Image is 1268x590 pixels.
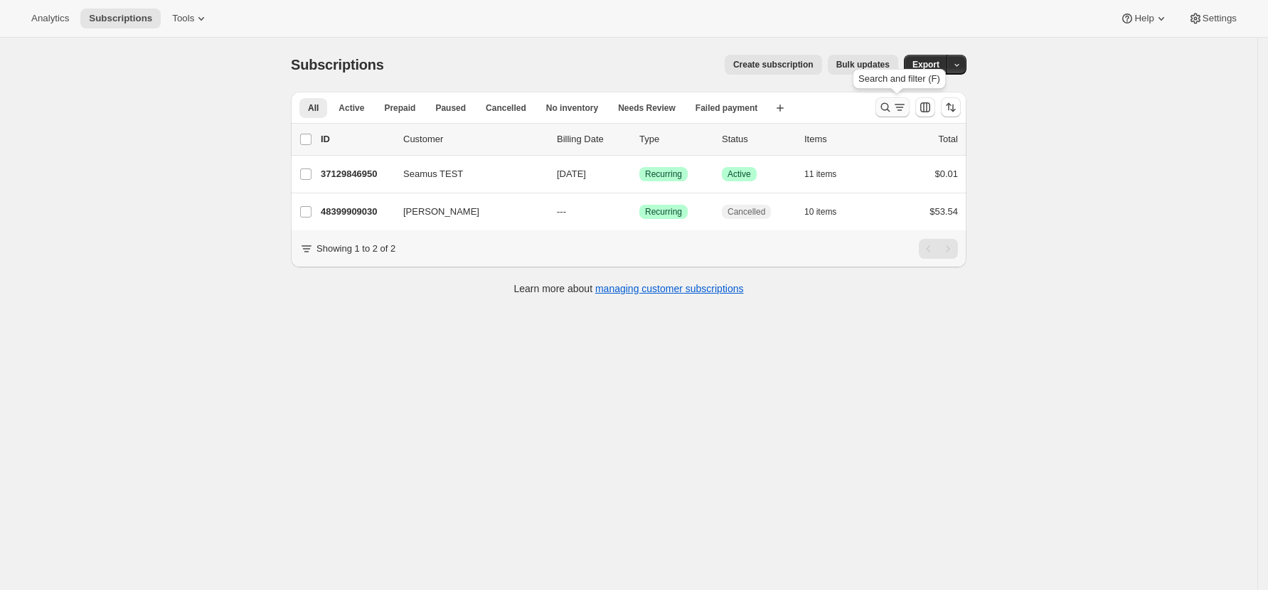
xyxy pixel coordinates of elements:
[395,163,537,186] button: Seamus TEST
[403,205,479,219] span: [PERSON_NAME]
[339,102,364,114] span: Active
[725,55,822,75] button: Create subscription
[836,59,890,70] span: Bulk updates
[929,206,958,217] span: $53.54
[1112,9,1176,28] button: Help
[941,97,961,117] button: Sort the results
[316,242,395,256] p: Showing 1 to 2 of 2
[546,102,598,114] span: No inventory
[934,168,958,179] span: $0.01
[722,132,793,146] p: Status
[828,55,898,75] button: Bulk updates
[321,132,392,146] p: ID
[645,168,682,180] span: Recurring
[804,132,875,146] div: Items
[514,281,744,296] p: Learn more about
[395,200,537,223] button: [PERSON_NAME]
[1203,13,1237,24] span: Settings
[645,206,682,218] span: Recurring
[875,97,910,117] button: Search and filter results
[435,102,466,114] span: Paused
[557,168,586,179] span: [DATE]
[31,13,69,24] span: Analytics
[618,102,676,114] span: Needs Review
[1134,13,1154,24] span: Help
[321,164,958,184] div: 37129846950Seamus TEST[DATE]SuccessRecurringSuccessActive11 items$0.01
[639,132,710,146] div: Type
[696,102,757,114] span: Failed payment
[728,168,751,180] span: Active
[321,205,392,219] p: 48399909030
[1180,9,1245,28] button: Settings
[769,98,792,118] button: Create new view
[23,9,78,28] button: Analytics
[557,206,566,217] span: ---
[486,102,526,114] span: Cancelled
[733,59,814,70] span: Create subscription
[804,168,836,180] span: 11 items
[403,167,463,181] span: Seamus TEST
[80,9,161,28] button: Subscriptions
[904,55,948,75] button: Export
[308,102,319,114] span: All
[321,202,958,222] div: 48399909030[PERSON_NAME]---SuccessRecurringCancelled10 items$53.54
[939,132,958,146] p: Total
[403,132,545,146] p: Customer
[89,13,152,24] span: Subscriptions
[557,132,628,146] p: Billing Date
[321,132,958,146] div: IDCustomerBilling DateTypeStatusItemsTotal
[321,167,392,181] p: 37129846950
[912,59,939,70] span: Export
[384,102,415,114] span: Prepaid
[595,283,744,294] a: managing customer subscriptions
[291,57,384,73] span: Subscriptions
[915,97,935,117] button: Customize table column order and visibility
[164,9,217,28] button: Tools
[804,206,836,218] span: 10 items
[804,164,852,184] button: 11 items
[919,239,958,259] nav: Pagination
[804,202,852,222] button: 10 items
[172,13,194,24] span: Tools
[728,206,765,218] span: Cancelled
